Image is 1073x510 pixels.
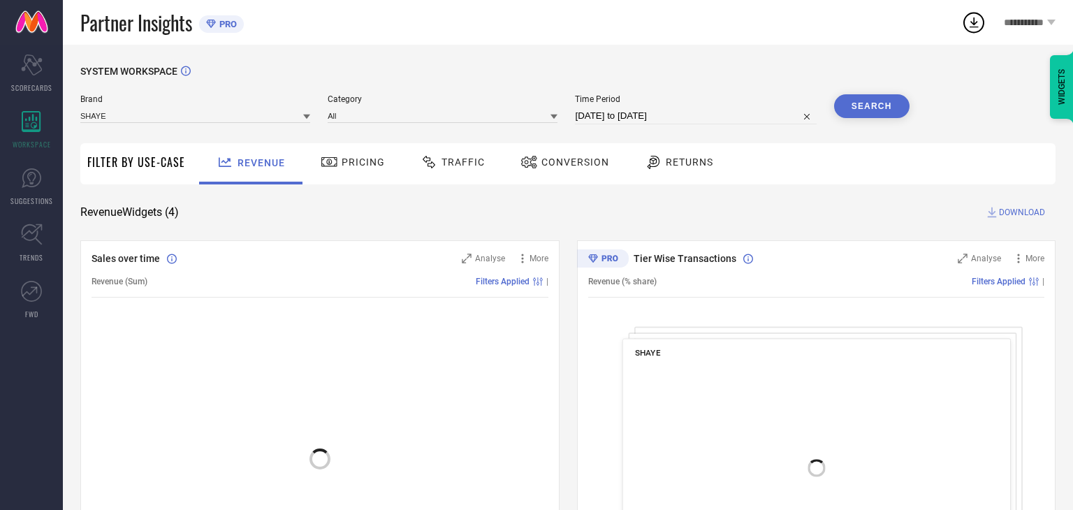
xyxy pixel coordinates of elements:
[80,94,310,104] span: Brand
[575,108,816,124] input: Select time period
[92,277,147,286] span: Revenue (Sum)
[475,254,505,263] span: Analyse
[541,156,609,168] span: Conversion
[441,156,485,168] span: Traffic
[958,254,968,263] svg: Zoom
[328,94,557,104] span: Category
[216,19,237,29] span: PRO
[588,277,657,286] span: Revenue (% share)
[1025,254,1044,263] span: More
[1042,277,1044,286] span: |
[11,82,52,93] span: SCORECARDS
[476,277,530,286] span: Filters Applied
[546,277,548,286] span: |
[961,10,986,35] div: Open download list
[10,196,53,206] span: SUGGESTIONS
[834,94,910,118] button: Search
[575,94,816,104] span: Time Period
[80,205,179,219] span: Revenue Widgets ( 4 )
[634,253,736,264] span: Tier Wise Transactions
[634,348,660,358] span: SHAYE
[342,156,385,168] span: Pricing
[20,252,43,263] span: TRENDS
[238,157,285,168] span: Revenue
[25,309,38,319] span: FWD
[971,254,1001,263] span: Analyse
[87,154,185,170] span: Filter By Use-Case
[972,277,1025,286] span: Filters Applied
[80,66,177,77] span: SYSTEM WORKSPACE
[666,156,713,168] span: Returns
[13,139,51,150] span: WORKSPACE
[462,254,472,263] svg: Zoom
[92,253,160,264] span: Sales over time
[80,8,192,37] span: Partner Insights
[530,254,548,263] span: More
[999,205,1045,219] span: DOWNLOAD
[577,249,629,270] div: Premium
